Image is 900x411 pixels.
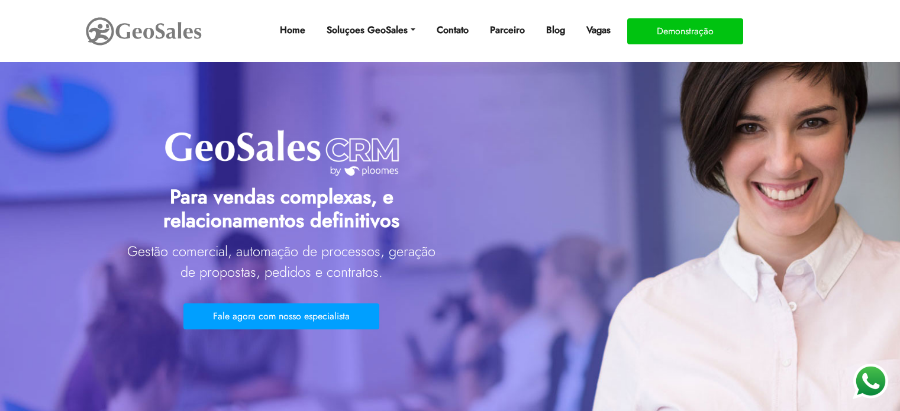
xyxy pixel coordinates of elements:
[122,177,441,238] h1: Para vendas complexas, e relacionamentos definitivos
[432,18,473,42] a: Contato
[582,18,615,42] a: Vagas
[322,18,420,42] a: Soluçoes GeoSales
[122,241,441,283] p: Gestão comercial, automação de processos, geração de propostas, pedidos e contratos.
[541,18,570,42] a: Blog
[485,18,530,42] a: Parceiro
[85,15,203,48] img: GeoSales
[275,18,310,42] a: Home
[163,129,400,177] img: geo-crm.png
[183,303,379,329] button: Fale agora com nosso especialista
[853,364,888,399] img: WhatsApp
[627,18,743,44] button: Demonstração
